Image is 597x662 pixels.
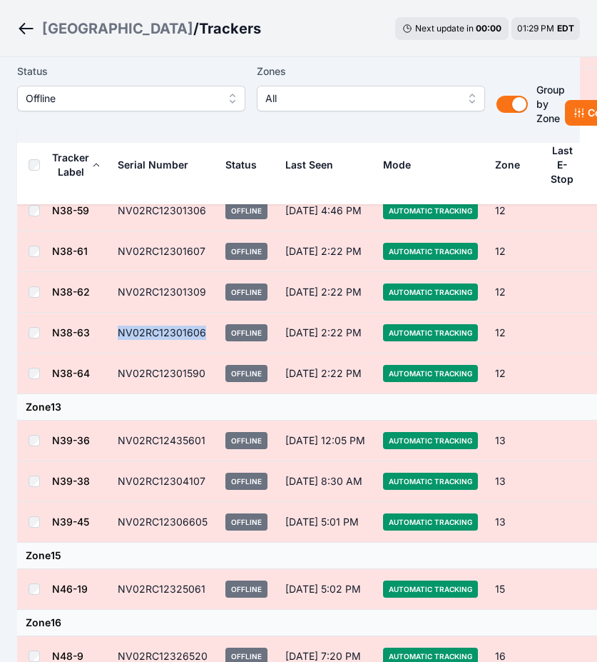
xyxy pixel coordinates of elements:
span: Offline [225,284,267,301]
td: 13 [486,461,540,502]
td: 12 [486,313,540,353]
span: Automatic Tracking [383,473,478,490]
div: 00 : 00 [476,23,501,34]
td: [DATE] 2:22 PM [277,231,374,272]
div: Mode [383,158,411,172]
a: N38-62 [52,286,90,298]
button: Status [225,148,268,182]
td: NV02RC12435601 [109,421,217,461]
td: NV02RC12301606 [109,313,217,353]
td: [DATE] 12:05 PM [277,421,374,461]
div: Zone [495,158,520,172]
h3: Trackers [199,19,261,39]
span: Offline [225,473,267,490]
span: EDT [557,23,574,34]
td: [DATE] 8:30 AM [277,461,374,502]
div: Tracker Label [52,151,89,179]
td: NV02RC12301590 [109,353,217,394]
span: Offline [225,202,267,219]
td: NV02RC12301607 [109,231,217,272]
span: All [265,90,456,107]
span: Offline [225,365,267,382]
span: Group by Zone [536,84,565,124]
a: N38-61 [52,245,88,257]
button: Offline [17,86,245,111]
a: N39-36 [52,434,90,446]
span: Automatic Tracking [383,243,478,260]
td: [DATE] 2:22 PM [277,272,374,313]
span: / [193,19,199,39]
td: 15 [486,569,540,610]
button: Last E-Stop [548,134,583,196]
span: Offline [225,581,267,598]
div: Last E-Stop [548,144,576,186]
span: Automatic Tracking [383,513,478,531]
td: NV02RC12325061 [109,569,217,610]
span: Automatic Tracking [383,202,478,219]
a: [GEOGRAPHIC_DATA] [42,19,193,39]
nav: Breadcrumb [17,10,261,47]
span: 01:29 PM [517,23,554,34]
button: Serial Number [118,148,200,182]
a: N38-64 [52,367,90,379]
td: NV02RC12306605 [109,502,217,543]
span: Offline [225,324,267,341]
td: [DATE] 2:22 PM [277,353,374,394]
div: Last Seen [285,148,366,182]
td: NV02RC12301306 [109,191,217,231]
span: Automatic Tracking [383,284,478,301]
label: Zones [257,63,485,80]
td: 13 [486,421,540,461]
button: Tracker Label [52,141,101,189]
div: Serial Number [118,158,188,172]
span: Next update in [415,23,474,34]
a: N39-45 [52,516,89,528]
td: [DATE] 5:01 PM [277,502,374,543]
td: NV02RC12304107 [109,461,217,502]
td: 12 [486,231,540,272]
td: 12 [486,191,540,231]
td: [DATE] 5:02 PM [277,569,374,610]
a: N48-9 [52,650,83,662]
a: N38-63 [52,326,90,338]
span: Offline [225,243,267,260]
span: Automatic Tracking [383,432,478,449]
span: Automatic Tracking [383,365,478,382]
span: Offline [225,513,267,531]
td: [DATE] 2:22 PM [277,313,374,353]
td: 12 [486,353,540,394]
div: Status [225,158,257,172]
a: N46-19 [52,583,88,595]
button: Mode [383,148,422,182]
button: Zone [495,148,531,182]
td: [DATE] 4:46 PM [277,191,374,231]
span: Automatic Tracking [383,581,478,598]
span: Automatic Tracking [383,324,478,341]
td: 13 [486,502,540,543]
span: Offline [26,90,217,107]
td: 12 [486,272,540,313]
button: All [257,86,485,111]
a: N38-59 [52,204,89,216]
label: Status [17,63,245,80]
span: Offline [225,432,267,449]
a: N39-38 [52,475,90,487]
td: NV02RC12301309 [109,272,217,313]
